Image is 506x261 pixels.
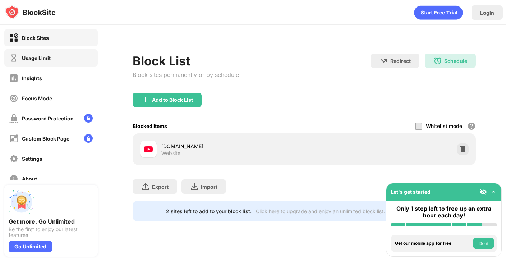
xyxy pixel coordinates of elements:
div: Only 1 step left to free up an extra hour each day! [391,205,497,219]
div: Block List [133,54,239,68]
div: Get more. Go Unlimited [9,218,93,225]
img: focus-off.svg [9,94,18,103]
div: Block sites permanently or by schedule [133,71,239,78]
div: About [22,176,37,182]
img: favicons [144,145,153,154]
img: logo-blocksite.svg [5,5,56,19]
div: 2 sites left to add to your block list. [166,208,252,214]
img: settings-off.svg [9,154,18,163]
img: password-protection-off.svg [9,114,18,123]
div: Go Unlimited [9,241,52,252]
img: lock-menu.svg [84,114,93,123]
img: eye-not-visible.svg [480,188,487,196]
div: Login [480,10,494,16]
div: Let's get started [391,189,431,195]
img: customize-block-page-off.svg [9,134,18,143]
div: Export [152,184,169,190]
div: Focus Mode [22,95,52,101]
div: Be the first to enjoy our latest features [9,226,93,238]
img: about-off.svg [9,174,18,183]
img: lock-menu.svg [84,134,93,143]
div: Settings [22,156,42,162]
img: block-on.svg [9,33,18,42]
div: Custom Block Page [22,136,69,142]
img: time-usage-off.svg [9,54,18,63]
div: Password Protection [22,115,74,122]
div: Add to Block List [152,97,193,103]
div: Get our mobile app for free [395,241,471,246]
div: animation [414,5,463,20]
div: Usage Limit [22,55,51,61]
div: Schedule [444,58,467,64]
div: Whitelist mode [426,123,462,129]
div: Website [161,150,180,156]
img: push-unlimited.svg [9,189,34,215]
div: Block Sites [22,35,49,41]
div: Redirect [390,58,411,64]
div: Insights [22,75,42,81]
img: insights-off.svg [9,74,18,83]
div: [DOMAIN_NAME] [161,142,304,150]
button: Do it [473,238,494,249]
img: omni-setup-toggle.svg [490,188,497,196]
div: Click here to upgrade and enjoy an unlimited block list. [256,208,385,214]
div: Import [201,184,217,190]
div: Blocked Items [133,123,167,129]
